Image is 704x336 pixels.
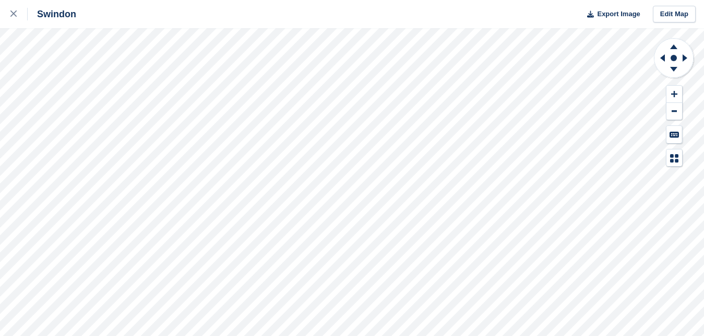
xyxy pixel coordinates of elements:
button: Map Legend [666,149,682,167]
div: Swindon [28,8,76,20]
button: Zoom In [666,86,682,103]
button: Zoom Out [666,103,682,120]
button: Export Image [581,6,640,23]
a: Edit Map [653,6,696,23]
button: Keyboard Shortcuts [666,126,682,143]
span: Export Image [597,9,640,19]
